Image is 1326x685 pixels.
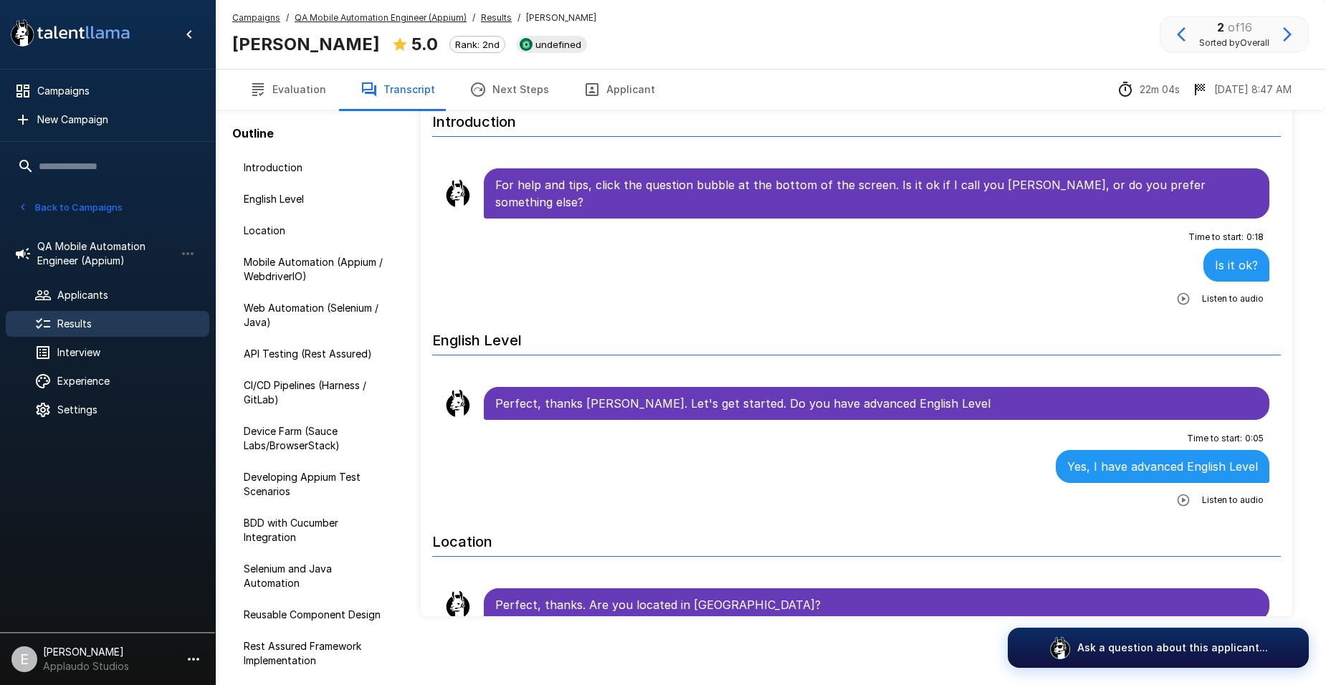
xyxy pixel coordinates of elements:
[526,11,596,25] span: [PERSON_NAME]
[1202,292,1264,306] span: Listen to audio
[495,176,1258,211] p: For help and tips, click the question bubble at the bottom of the screen. Is it ok if I call you ...
[244,192,387,206] span: English Level
[411,34,438,54] b: 5.0
[520,38,533,51] img: smartrecruiters_logo.jpeg
[1140,82,1180,97] p: 22m 04s
[432,317,1281,355] h6: English Level
[517,36,587,53] div: View profile in SmartRecruiters
[295,12,467,23] u: QA Mobile Automation Engineer (Appium)
[244,562,387,590] span: Selenium and Java Automation
[1217,20,1224,34] b: 2
[432,519,1281,557] h6: Location
[244,470,387,499] span: Developing Appium Test Scenarios
[232,12,280,23] u: Campaigns
[472,11,475,25] span: /
[1067,458,1258,475] p: Yes, I have advanced English Level
[1188,230,1244,244] span: Time to start :
[232,602,399,628] div: Reusable Component Design
[1245,431,1264,446] span: 0 : 05
[1049,636,1072,659] img: logo_glasses@2x.png
[1191,81,1292,98] div: The date and time when the interview was completed
[244,347,387,361] span: API Testing (Rest Assured)
[232,70,343,110] button: Evaluation
[444,389,472,418] img: llama_clean.png
[244,608,387,622] span: Reusable Component Design
[432,99,1281,137] h6: Introduction
[452,70,566,110] button: Next Steps
[232,155,399,181] div: Introduction
[1187,431,1242,446] span: Time to start :
[450,39,505,50] span: Rank: 2nd
[481,12,512,23] u: Results
[232,510,399,550] div: BDD with Cucumber Integration
[1117,81,1180,98] div: The time between starting and completing the interview
[1215,257,1258,274] p: Is it ok?
[444,179,472,208] img: llama_clean.png
[244,161,387,175] span: Introduction
[530,39,587,50] span: undefined
[244,224,387,238] span: Location
[1008,628,1309,668] button: Ask a question about this applicant...
[232,218,399,244] div: Location
[244,516,387,545] span: BDD with Cucumber Integration
[1228,20,1252,34] span: of 16
[517,11,520,25] span: /
[1214,82,1292,97] p: [DATE] 8:47 AM
[232,249,399,289] div: Mobile Automation (Appium / WebdriverIO)
[232,126,274,140] b: Outline
[232,341,399,367] div: API Testing (Rest Assured)
[232,34,380,54] b: [PERSON_NAME]
[1077,641,1268,655] p: Ask a question about this applicant...
[286,11,289,25] span: /
[495,395,1258,412] p: Perfect, thanks [PERSON_NAME]. Let's get started. Do you have advanced English Level
[232,295,399,335] div: Web Automation (Selenium / Java)
[444,590,472,619] img: llama_clean.png
[244,301,387,330] span: Web Automation (Selenium / Java)
[244,424,387,453] span: Device Farm (Sauce Labs/BrowserStack)
[495,596,1258,613] p: Perfect, thanks. Are you located in [GEOGRAPHIC_DATA]?
[244,378,387,407] span: CI/CD Pipelines (Harness / GitLab)
[232,556,399,596] div: Selenium and Java Automation
[244,255,387,284] span: Mobile Automation (Appium / WebdriverIO)
[232,373,399,413] div: CI/CD Pipelines (Harness / GitLab)
[1246,230,1264,244] span: 0 : 18
[343,70,452,110] button: Transcript
[232,418,399,459] div: Device Farm (Sauce Labs/BrowserStack)
[232,464,399,504] div: Developing Appium Test Scenarios
[1202,493,1264,507] span: Listen to audio
[566,70,672,110] button: Applicant
[232,186,399,212] div: English Level
[1199,36,1269,50] span: Sorted by Overall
